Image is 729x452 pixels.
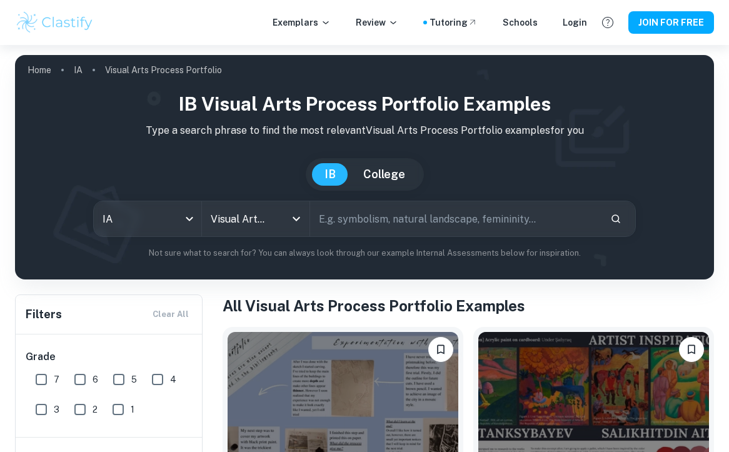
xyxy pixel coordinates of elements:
[351,163,418,186] button: College
[597,12,618,33] button: Help and Feedback
[131,373,137,386] span: 5
[288,210,305,228] button: Open
[54,373,59,386] span: 7
[503,16,538,29] a: Schools
[54,403,59,416] span: 3
[94,201,201,236] div: IA
[26,306,62,323] h6: Filters
[223,294,714,317] h1: All Visual Arts Process Portfolio Examples
[131,403,134,416] span: 1
[93,403,98,416] span: 2
[26,349,193,364] h6: Grade
[273,16,331,29] p: Exemplars
[74,61,83,79] a: IA
[25,123,704,138] p: Type a search phrase to find the most relevant Visual Arts Process Portfolio examples for you
[15,55,714,279] img: profile cover
[105,63,222,77] p: Visual Arts Process Portfolio
[356,16,398,29] p: Review
[93,373,98,386] span: 6
[430,16,478,29] a: Tutoring
[628,11,714,34] button: JOIN FOR FREE
[310,201,600,236] input: E.g. symbolism, natural landscape, femininity...
[170,373,176,386] span: 4
[563,16,587,29] a: Login
[312,163,348,186] button: IB
[605,208,626,229] button: Search
[25,247,704,259] p: Not sure what to search for? You can always look through our example Internal Assessments below f...
[25,90,704,118] h1: IB Visual Arts Process Portfolio examples
[15,10,94,35] img: Clastify logo
[428,337,453,362] button: Please log in to bookmark exemplars
[28,61,51,79] a: Home
[679,337,704,362] button: Please log in to bookmark exemplars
